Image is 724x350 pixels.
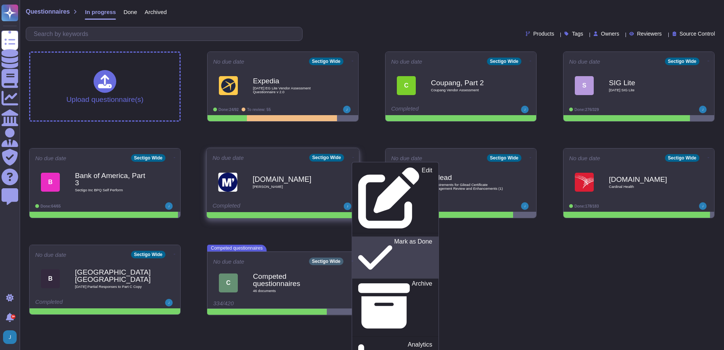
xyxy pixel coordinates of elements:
[218,172,237,192] img: Logo
[487,154,521,162] div: Sectigo Wide
[309,58,343,65] div: Sectigo Wide
[131,251,165,258] div: Sectigo Wide
[521,202,529,210] img: user
[609,176,685,183] b: [DOMAIN_NAME]
[3,330,17,344] img: user
[253,185,329,189] span: [PERSON_NAME]
[412,280,432,332] p: Archive
[680,31,715,36] span: Source Control
[344,203,351,210] img: user
[487,58,521,65] div: Sectigo Wide
[85,9,116,15] span: In progress
[213,259,244,264] span: No due date
[699,106,707,113] img: user
[35,252,66,258] span: No due date
[572,31,583,36] span: Tags
[609,185,685,189] span: Cardinal Health
[533,31,554,36] span: Products
[391,155,422,161] span: No due date
[431,174,507,181] b: Gilead
[75,172,151,186] b: Bank of America, Part 3
[391,106,484,113] div: Completed
[309,258,343,265] div: Sectigo Wide
[575,76,594,95] div: S
[213,300,234,306] span: 334/420
[422,167,432,229] p: Edit
[218,108,239,112] span: Done: 24/92
[253,289,329,293] span: 46 document s
[213,59,244,64] span: No due date
[11,314,16,319] div: 9+
[569,155,600,161] span: No due date
[394,238,432,277] p: Mark as Done
[165,202,173,210] img: user
[431,79,507,86] b: Coupang, Part 2
[253,86,329,94] span: [DATE] EG Lite Vendor Assessment Questionnaire v 2.0
[212,203,306,210] div: Completed
[66,70,144,103] div: Upload questionnaire(s)
[75,269,151,283] b: [GEOGRAPHIC_DATA], [GEOGRAPHIC_DATA]
[145,9,167,15] span: Archived
[699,202,707,210] img: user
[637,31,662,36] span: Reviewers
[219,76,238,95] img: Logo
[219,273,238,292] div: C
[41,269,60,288] div: B
[165,299,173,306] img: user
[431,183,507,190] span: Requirements for Gilead Certificate Management Review and Enhancements (1)
[41,173,60,192] div: B
[609,79,685,86] b: SIG Lite
[609,88,685,92] span: [DATE] SIG Lite
[247,108,271,112] span: To review: 55
[309,154,344,161] div: Sectigo Wide
[123,9,137,15] span: Done
[131,154,165,162] div: Sectigo Wide
[253,77,329,84] b: Expedia
[665,154,699,162] div: Sectigo Wide
[41,204,61,208] span: Done: 64/65
[75,285,151,289] span: [DATE] Partial Responses to Part C Copy
[521,106,529,113] img: user
[575,173,594,192] img: Logo
[35,155,66,161] span: No due date
[207,245,267,252] span: Competed questionnaires
[601,31,619,36] span: Owners
[253,175,329,183] b: [DOMAIN_NAME]
[2,329,22,345] button: user
[397,76,416,95] div: C
[574,108,599,112] span: Done: 276/329
[212,155,244,161] span: No due date
[35,299,128,306] div: Completed
[574,204,599,208] span: Done: 178/183
[352,236,438,278] a: Mark as Done
[665,58,699,65] div: Sectigo Wide
[431,88,507,92] span: Coupang Vendor Assessment
[26,9,70,15] span: Questionnaires
[352,166,438,230] a: Edit
[253,273,329,287] b: Competed questionnaires
[30,27,302,41] input: Search by keywords
[391,59,422,64] span: No due date
[569,59,600,64] span: No due date
[352,278,438,333] a: Archive
[75,188,151,192] span: Sectigo Inc BPQ Self Perform
[343,106,351,113] img: user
